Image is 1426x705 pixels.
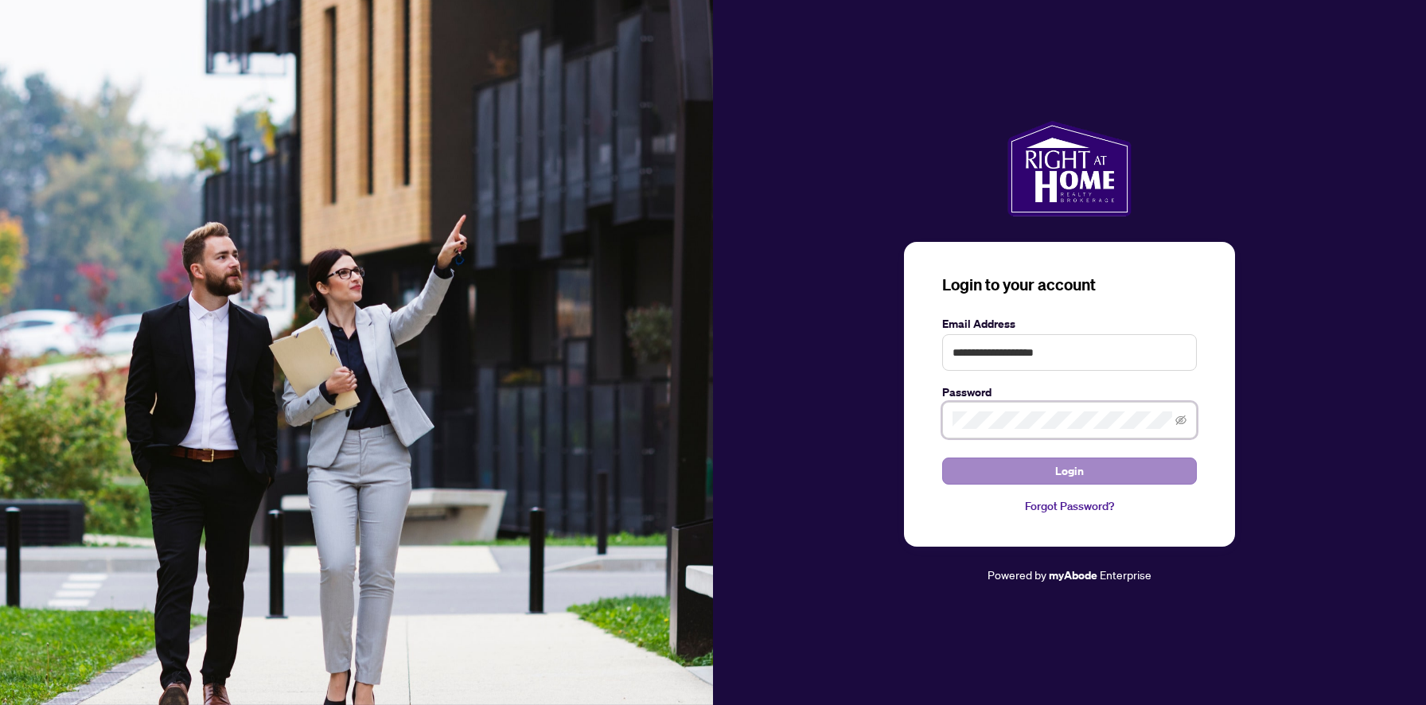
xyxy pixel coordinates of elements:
label: Password [942,384,1197,401]
button: Login [942,458,1197,485]
label: Email Address [942,315,1197,333]
span: Login [1055,458,1084,484]
img: ma-logo [1007,121,1131,216]
h3: Login to your account [942,274,1197,296]
a: Forgot Password? [942,497,1197,515]
span: Powered by [988,567,1046,582]
a: myAbode [1049,567,1097,584]
span: Enterprise [1100,567,1151,582]
span: eye-invisible [1175,415,1186,426]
